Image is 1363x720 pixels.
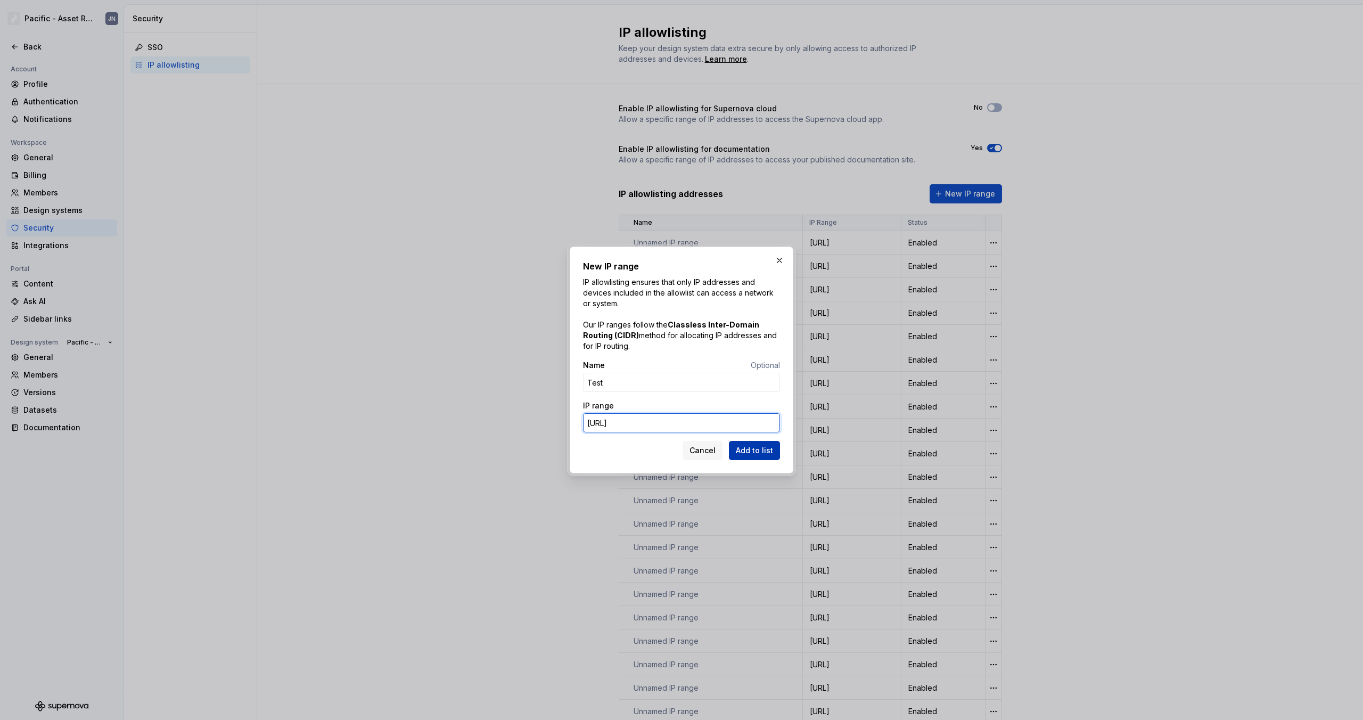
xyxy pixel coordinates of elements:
input: e.g. 192.168.0.15/24 [583,413,780,432]
span: Add to list [736,445,773,456]
button: Cancel [683,441,722,460]
label: IP range [583,400,614,411]
label: Name [583,360,605,371]
span: Optional [751,361,780,370]
p: IP allowlisting ensures that only IP addresses and devices included in the allowlist can access a... [583,277,780,351]
strong: Classless Inter-Domain Routing (CIDR) [583,320,759,340]
span: Cancel [689,445,716,456]
input: e.g. My computer [583,373,780,392]
h2: New IP range [583,260,780,273]
button: Add to list [729,441,780,460]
